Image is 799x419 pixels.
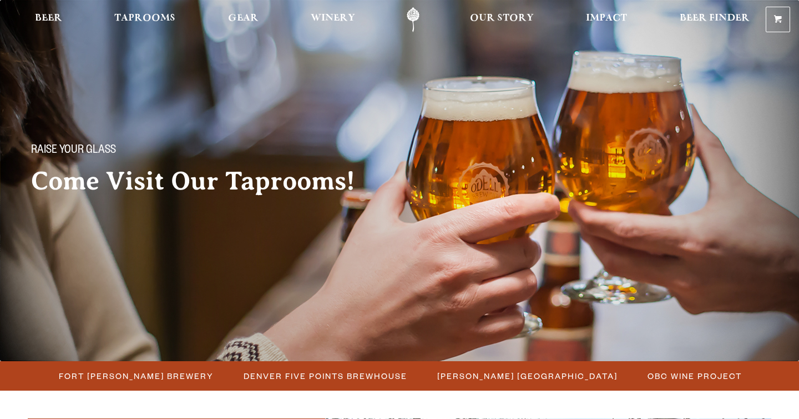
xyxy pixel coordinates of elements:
span: Impact [586,14,627,23]
a: Beer [28,7,69,32]
span: OBC Wine Project [648,368,742,384]
a: OBC Wine Project [641,368,747,384]
span: Beer Finder [680,14,750,23]
span: Gear [228,14,259,23]
a: Odell Home [392,7,434,32]
a: Beer Finder [672,7,757,32]
span: [PERSON_NAME] [GEOGRAPHIC_DATA] [437,368,618,384]
span: Beer [35,14,62,23]
a: [PERSON_NAME] [GEOGRAPHIC_DATA] [431,368,623,384]
a: Denver Five Points Brewhouse [237,368,413,384]
a: Gear [221,7,266,32]
h2: Come Visit Our Taprooms! [31,167,377,195]
span: Our Story [470,14,534,23]
span: Winery [311,14,355,23]
span: Raise your glass [31,144,116,158]
span: Taprooms [114,14,175,23]
a: Taprooms [107,7,183,32]
a: Winery [304,7,362,32]
a: Fort [PERSON_NAME] Brewery [52,368,219,384]
span: Denver Five Points Brewhouse [244,368,407,384]
a: Our Story [463,7,541,32]
span: Fort [PERSON_NAME] Brewery [59,368,214,384]
a: Impact [579,7,634,32]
